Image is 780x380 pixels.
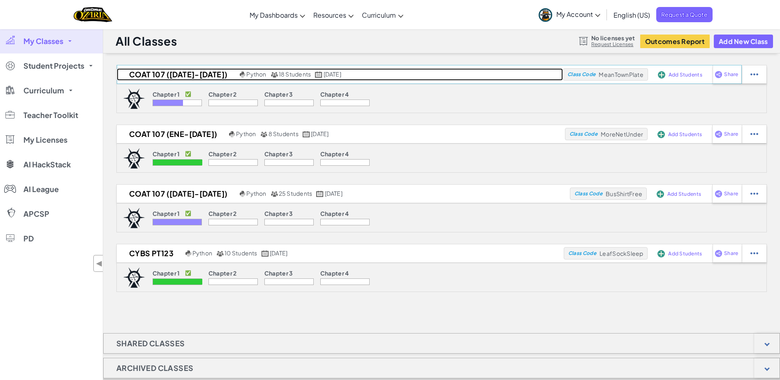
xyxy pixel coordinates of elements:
[123,88,145,109] img: logo
[264,91,293,97] p: Chapter 3
[271,191,278,197] img: MultipleUsers.png
[240,72,246,78] img: python.png
[591,35,635,41] span: No licenses yet
[153,91,180,97] p: Chapter 1
[250,11,298,19] span: My Dashboards
[208,270,237,276] p: Chapter 2
[271,72,278,78] img: MultipleUsers.png
[657,250,665,257] img: IconAddStudents.svg
[316,191,324,197] img: calendar.svg
[657,131,665,138] img: IconAddStudents.svg
[225,249,257,257] span: 10 Students
[116,33,177,49] h1: All Classes
[96,257,103,269] span: ◀
[715,250,722,257] img: IconShare_Purple.svg
[724,251,738,256] span: Share
[535,2,604,28] a: My Account
[264,270,293,276] p: Chapter 3
[574,191,602,196] span: Class Code
[724,191,738,196] span: Share
[117,128,227,140] h2: COAT 107 (ENE-[DATE])
[153,210,180,217] p: Chapter 1
[669,72,702,77] span: Add Students
[216,250,224,257] img: MultipleUsers.png
[750,130,758,138] img: IconStudentEllipsis.svg
[656,7,713,22] a: Request a Quote
[667,192,701,197] span: Add Students
[185,210,191,217] p: ✅
[117,247,183,260] h2: CYBS PT123
[208,91,237,97] p: Chapter 2
[23,136,67,144] span: My Licenses
[208,210,237,217] p: Chapter 2
[104,358,206,378] h1: Archived Classes
[362,11,396,19] span: Curriculum
[123,208,145,228] img: logo
[246,190,266,197] span: Python
[640,35,710,48] button: Outcomes Report
[245,4,309,26] a: My Dashboards
[714,35,773,48] button: Add New Class
[303,131,310,137] img: calendar.svg
[750,71,758,78] img: IconStudentEllipsis.svg
[229,131,235,137] img: python.png
[658,71,665,79] img: IconAddStudents.svg
[264,210,293,217] p: Chapter 3
[591,41,635,48] a: Request Licenses
[23,161,71,168] span: AI HackStack
[270,249,287,257] span: [DATE]
[715,71,722,78] img: IconShare_Purple.svg
[325,190,343,197] span: [DATE]
[539,8,552,22] img: avatar
[185,270,191,276] p: ✅
[123,148,145,169] img: logo
[609,4,654,26] a: English (US)
[320,91,349,97] p: Chapter 4
[23,62,84,70] span: Student Projects
[117,188,238,200] h2: COAT 107 ([DATE]-[DATE])
[668,132,702,137] span: Add Students
[104,333,198,354] h1: Shared Classes
[568,251,596,256] span: Class Code
[74,6,112,23] a: Ozaria by CodeCombat logo
[724,72,738,77] span: Share
[262,250,269,257] img: calendar.svg
[567,72,595,77] span: Class Code
[185,91,191,97] p: ✅
[240,191,246,197] img: python.png
[320,151,349,157] p: Chapter 4
[320,270,349,276] p: Chapter 4
[23,87,64,94] span: Curriculum
[657,190,664,198] img: IconAddStudents.svg
[74,6,112,23] img: Home
[123,267,145,288] img: logo
[324,70,341,78] span: [DATE]
[750,190,758,197] img: IconStudentEllipsis.svg
[23,37,63,45] span: My Classes
[311,130,329,137] span: [DATE]
[313,11,346,19] span: Resources
[750,250,758,257] img: IconStudentEllipsis.svg
[185,250,192,257] img: python.png
[246,70,266,78] span: Python
[117,128,565,140] a: COAT 107 (ENE-[DATE]) Python 8 Students [DATE]
[724,132,738,137] span: Share
[601,130,643,138] span: MoreNetUnder
[358,4,407,26] a: Curriculum
[309,4,358,26] a: Resources
[23,111,78,119] span: Teacher Toolkit
[715,190,722,197] img: IconShare_Purple.svg
[613,11,650,19] span: English (US)
[264,151,293,157] p: Chapter 3
[268,130,299,137] span: 8 Students
[117,68,563,81] a: COAT 107 ([DATE]-[DATE]) Python 18 Students [DATE]
[599,250,643,257] span: LeafSockSleep
[185,151,191,157] p: ✅
[236,130,256,137] span: Python
[668,251,702,256] span: Add Students
[606,190,642,197] span: BusShirtFree
[117,247,564,260] a: CYBS PT123 Python 10 Students [DATE]
[599,71,643,78] span: MeanTownPlate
